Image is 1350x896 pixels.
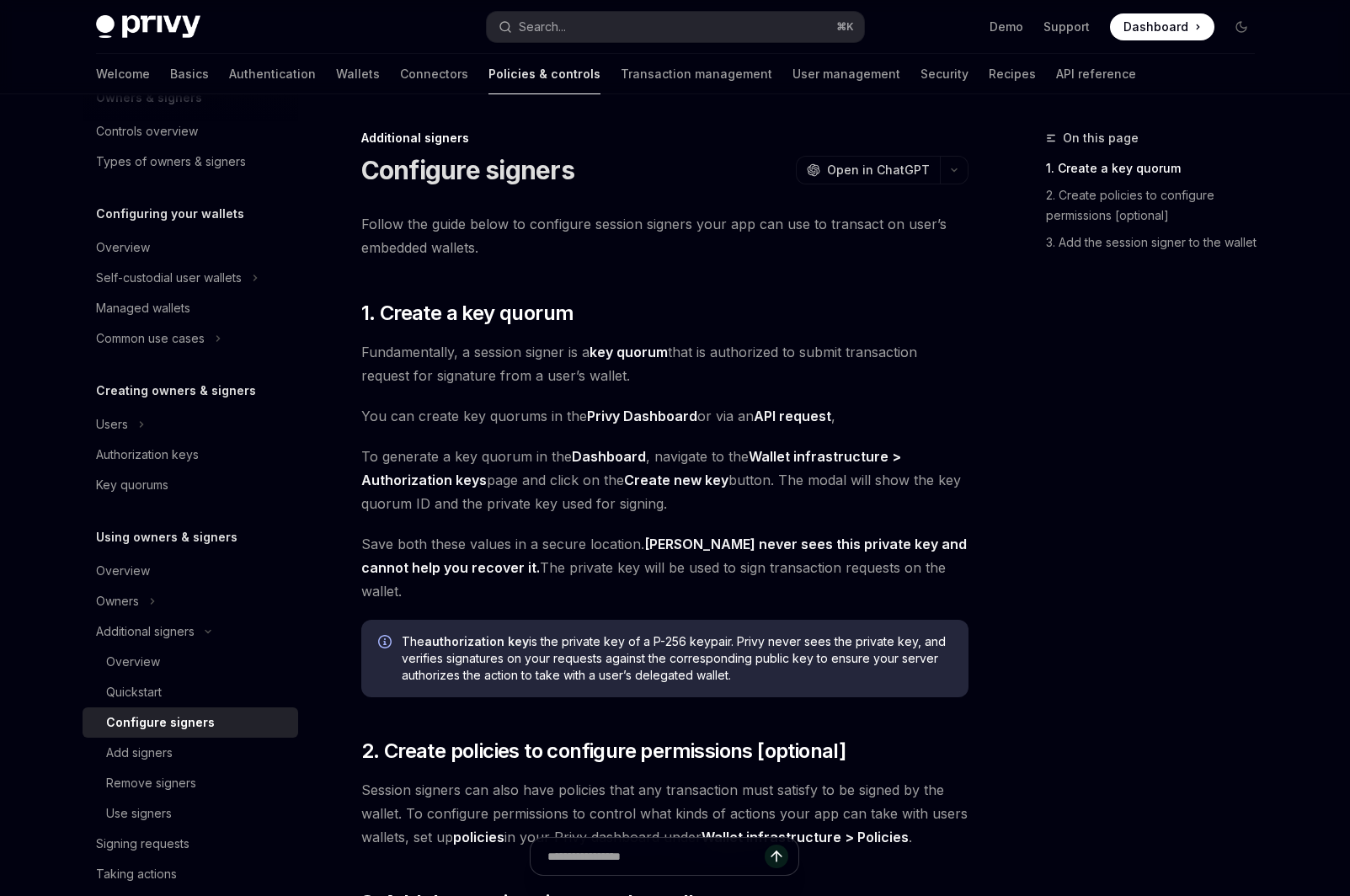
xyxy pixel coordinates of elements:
a: User management [792,54,900,94]
a: Policies & controls [488,54,600,94]
span: The is the private key of a P-256 keypair. Privy never sees the private key, and verifies signatu... [402,633,952,684]
div: Authorization keys [96,445,199,465]
a: Basics [170,54,209,94]
div: Search... [519,17,566,37]
strong: Wallet infrastructure > Policies [702,829,909,845]
svg: Info [378,635,395,652]
a: 1. Create a key quorum [1046,155,1268,182]
div: Add signers [106,743,173,763]
h1: Configure signers [361,155,574,185]
span: 2. Create policies to configure permissions [optional] [361,738,846,765]
span: Session signers can also have policies that any transaction must satisfy to be signed by the wall... [361,778,968,849]
span: Follow the guide below to configure session signers your app can use to transact on user’s embedd... [361,212,968,259]
a: Remove signers [83,768,298,798]
input: Ask a question... [547,838,765,875]
div: Common use cases [96,328,205,349]
a: Dashboard [572,448,646,466]
a: Configure signers [83,707,298,738]
a: Use signers [83,798,298,829]
button: Toggle dark mode [1228,13,1255,40]
a: Demo [990,19,1023,35]
a: Overview [83,556,298,586]
h5: Configuring your wallets [96,204,244,224]
div: Additional signers [361,130,968,147]
a: Dashboard [1110,13,1214,40]
div: Overview [96,237,150,258]
strong: authorization key [424,634,529,648]
a: Managed wallets [83,293,298,323]
span: You can create key quorums in the or via an , [361,404,968,428]
div: Overview [96,561,150,581]
a: Wallets [336,54,380,94]
a: Support [1043,19,1090,35]
span: On this page [1063,128,1139,148]
a: 3. Add the session signer to the wallet [1046,229,1268,256]
a: Welcome [96,54,150,94]
a: 2. Create policies to configure permissions [optional] [1046,182,1268,229]
span: 1. Create a key quorum [361,300,574,327]
a: Recipes [989,54,1036,94]
div: Signing requests [96,834,189,854]
div: Users [96,414,128,435]
a: Connectors [400,54,468,94]
a: API reference [1056,54,1136,94]
a: key quorum [590,344,668,361]
a: Quickstart [83,677,298,707]
button: Search...⌘K [487,12,864,42]
a: Taking actions [83,859,298,889]
div: Remove signers [106,773,196,793]
a: Overview [83,232,298,263]
a: Controls overview [83,116,298,147]
div: Types of owners & signers [96,152,246,172]
a: Security [920,54,968,94]
button: Open in ChatGPT [796,156,940,184]
span: To generate a key quorum in the , navigate to the page and click on the button. The modal will sh... [361,445,968,515]
a: Signing requests [83,829,298,859]
span: Dashboard [1123,19,1188,35]
img: dark logo [96,15,200,39]
a: Overview [83,647,298,677]
a: Key quorums [83,470,298,500]
a: Add signers [83,738,298,768]
button: Owners [83,586,298,616]
div: Overview [106,652,160,672]
button: Additional signers [83,616,298,647]
div: Owners [96,591,139,611]
div: Self-custodial user wallets [96,268,242,288]
button: Common use cases [83,323,298,354]
h5: Using owners & signers [96,527,237,547]
span: Fundamentally, a session signer is a that is authorized to submit transaction request for signatu... [361,340,968,387]
a: Authentication [229,54,316,94]
div: Quickstart [106,682,162,702]
a: Privy Dashboard [587,408,697,425]
h5: Creating owners & signers [96,381,256,401]
strong: [PERSON_NAME] never sees this private key and cannot help you recover it. [361,536,967,576]
a: API request [754,408,831,425]
div: Taking actions [96,864,177,884]
button: Self-custodial user wallets [83,263,298,293]
div: Use signers [106,803,172,824]
a: Authorization keys [83,440,298,470]
button: Send message [765,845,788,868]
a: Types of owners & signers [83,147,298,177]
span: Open in ChatGPT [827,162,930,179]
div: Controls overview [96,121,198,141]
div: Additional signers [96,621,195,642]
span: Save both these values in a secure location. The private key will be used to sign transaction req... [361,532,968,603]
a: Transaction management [621,54,772,94]
div: Configure signers [106,712,215,733]
button: Users [83,409,298,440]
span: ⌘ K [836,20,854,34]
div: Managed wallets [96,298,190,318]
strong: Create new key [624,472,728,488]
a: policies [453,829,504,846]
div: Key quorums [96,475,168,495]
